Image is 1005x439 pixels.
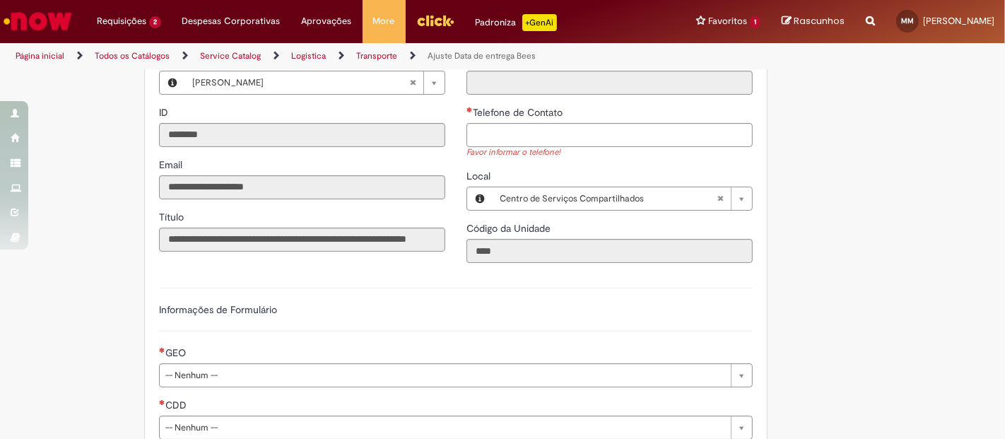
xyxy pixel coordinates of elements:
input: Título [159,228,445,252]
a: Service Catalog [200,50,261,62]
a: Logistica [291,50,326,62]
label: Somente leitura - Código da Unidade [466,221,553,235]
span: Somente leitura - ID [159,106,171,119]
label: Somente leitura - Email [159,158,185,172]
span: -- Nenhum -- [165,364,724,387]
span: More [373,14,395,28]
label: Informações de Formulário [159,303,277,316]
span: 1 [750,16,760,28]
span: Telefone de Contato [473,106,565,119]
input: ID [159,123,445,147]
p: +GenAi [522,14,557,31]
ul: Trilhas de página [11,43,659,69]
span: Requisições [97,14,146,28]
a: Rascunhos [782,15,845,28]
label: Somente leitura - ID [159,105,171,119]
a: Página inicial [16,50,64,62]
span: GEO [165,346,189,359]
button: Local, Visualizar este registro Centro de Serviços Compartilhados [467,187,493,210]
a: [PERSON_NAME]Limpar campo Favorecido [185,71,445,94]
span: MM [901,16,914,25]
span: Necessários [159,347,165,353]
span: Centro de Serviços Compartilhados [500,187,717,210]
span: Somente leitura - Título [159,211,187,223]
abbr: Limpar campo Favorecido [402,71,423,94]
div: Padroniza [476,14,557,31]
input: Telefone de Contato [466,123,753,147]
span: Aprovações [302,14,352,28]
span: Rascunhos [794,14,845,28]
span: Necessários [466,107,473,112]
abbr: Limpar campo Local [710,187,731,210]
img: ServiceNow [1,7,74,35]
img: click_logo_yellow_360x200.png [416,10,454,31]
span: Somente leitura - Email [159,158,185,171]
label: Somente leitura - Título [159,210,187,224]
a: Transporte [356,50,397,62]
span: [PERSON_NAME] [923,15,994,27]
span: Somente leitura - Código da Unidade [466,222,553,235]
a: Ajuste Data de entrega Bees [428,50,536,62]
a: Centro de Serviços CompartilhadosLimpar campo Local [493,187,752,210]
span: CDD [165,399,189,411]
span: Necessários [159,399,165,405]
span: 2 [149,16,161,28]
input: Email [159,175,445,199]
button: Favorecido, Visualizar este registro Maria Eduarda Elvino Moreira [160,71,185,94]
a: Todos os Catálogos [95,50,170,62]
span: -- Nenhum -- [165,416,724,439]
span: Favoritos [708,14,747,28]
input: Departamento [466,71,753,95]
input: Código da Unidade [466,239,753,263]
span: Despesas Corporativas [182,14,281,28]
span: [PERSON_NAME] [192,71,409,94]
span: Local [466,170,493,182]
div: Favor informar o telefone! [466,147,753,159]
